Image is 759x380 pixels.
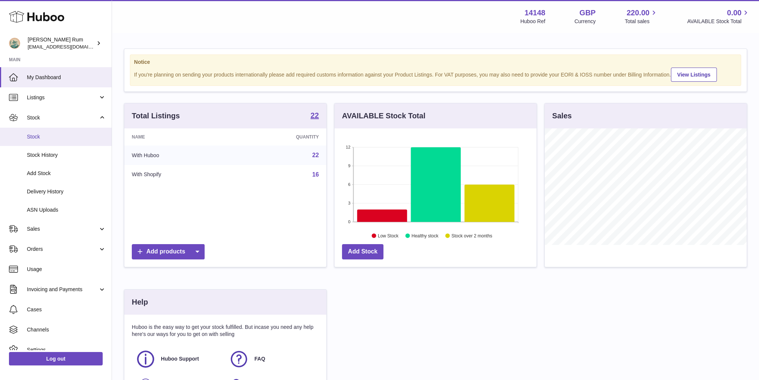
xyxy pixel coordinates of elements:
[27,114,98,121] span: Stock
[27,306,106,313] span: Cases
[27,206,106,214] span: ASN Uploads
[27,246,98,253] span: Orders
[132,324,319,338] p: Huboo is the easy way to get your stock fulfilled. But incase you need any help here's our ways f...
[671,68,717,82] a: View Listings
[27,188,106,195] span: Delivery History
[27,94,98,101] span: Listings
[625,8,658,25] a: 220.00 Total sales
[132,244,205,259] a: Add products
[312,171,319,178] a: 16
[28,44,110,50] span: [EMAIL_ADDRESS][DOMAIN_NAME]
[161,355,199,362] span: Huboo Support
[136,349,221,369] a: Huboo Support
[575,18,596,25] div: Currency
[520,18,545,25] div: Huboo Ref
[579,8,595,18] strong: GBP
[348,201,350,205] text: 3
[9,38,20,49] img: mail@bartirum.wales
[312,152,319,158] a: 22
[27,74,106,81] span: My Dashboard
[27,170,106,177] span: Add Stock
[124,146,233,165] td: With Huboo
[411,233,439,239] text: Healthy stock
[27,225,98,233] span: Sales
[687,8,750,25] a: 0.00 AVAILABLE Stock Total
[124,165,233,184] td: With Shopify
[342,244,383,259] a: Add Stock
[552,111,572,121] h3: Sales
[124,128,233,146] th: Name
[27,326,106,333] span: Channels
[27,346,106,353] span: Settings
[9,352,103,365] a: Log out
[342,111,425,121] h3: AVAILABLE Stock Total
[229,349,315,369] a: FAQ
[311,112,319,121] a: 22
[348,182,350,187] text: 6
[348,163,350,168] text: 9
[346,145,350,149] text: 12
[626,8,649,18] span: 220.00
[254,355,265,362] span: FAQ
[525,8,545,18] strong: 14148
[451,233,492,239] text: Stock over 2 months
[727,8,741,18] span: 0.00
[311,112,319,119] strong: 22
[233,128,326,146] th: Quantity
[27,133,106,140] span: Stock
[687,18,750,25] span: AVAILABLE Stock Total
[27,152,106,159] span: Stock History
[625,18,658,25] span: Total sales
[132,297,148,307] h3: Help
[27,266,106,273] span: Usage
[348,219,350,224] text: 0
[132,111,180,121] h3: Total Listings
[134,59,737,66] strong: Notice
[27,286,98,293] span: Invoicing and Payments
[378,233,399,239] text: Low Stock
[134,66,737,82] div: If you're planning on sending your products internationally please add required customs informati...
[28,36,95,50] div: [PERSON_NAME] Rum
